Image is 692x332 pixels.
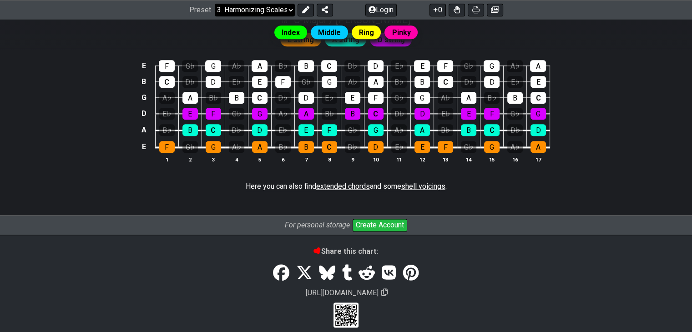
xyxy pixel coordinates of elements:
div: E [252,76,268,88]
span: Copy url to clipboard [381,288,388,297]
div: G♭ [461,141,476,153]
th: 5 [248,155,271,164]
div: E [414,60,430,72]
div: D [368,141,384,153]
div: F [438,141,453,153]
div: C [368,108,384,120]
div: C [322,141,337,153]
div: E [461,108,476,120]
div: D [484,76,500,88]
div: G♭ [391,92,407,104]
div: B♭ [275,60,291,72]
div: A [182,92,198,104]
div: A [530,141,546,153]
div: F [206,108,221,120]
div: G [484,141,500,153]
div: D♭ [344,60,360,72]
div: A [368,76,384,88]
div: F [484,108,500,120]
div: C [159,76,175,88]
th: 9 [341,155,364,164]
span: Pinky [392,26,410,40]
div: G [205,60,221,72]
div: G [414,92,430,104]
th: 17 [526,155,550,164]
div: C [206,124,221,136]
div: D♭ [461,76,476,88]
td: D [138,106,149,122]
a: Bluesky [316,260,338,286]
div: G♭ [298,76,314,88]
div: G [484,60,500,72]
div: B [414,76,430,88]
div: A♭ [345,76,360,88]
div: C [484,124,500,136]
td: B [138,74,149,90]
div: G♭ [460,60,476,72]
th: 8 [318,155,341,164]
button: Print [468,4,484,16]
div: A [461,92,476,104]
th: 2 [178,155,202,164]
td: E [138,138,149,156]
div: G [252,108,268,120]
div: B [298,60,314,72]
td: A [138,121,149,138]
th: 16 [503,155,526,164]
th: 13 [434,155,457,164]
button: 0 [429,4,446,16]
div: B♭ [322,108,337,120]
div: G♭ [507,108,523,120]
div: A [252,60,268,72]
a: VK [379,260,399,286]
div: A♭ [275,108,291,120]
span: Middle [318,26,341,40]
div: D♭ [507,124,523,136]
div: B♭ [275,141,291,153]
div: G [368,124,384,136]
div: C [438,76,453,88]
div: G♭ [182,141,198,153]
div: D [368,60,384,72]
div: E♭ [322,92,337,104]
div: D♭ [345,141,360,153]
div: C [530,92,546,104]
div: F [159,60,175,72]
div: F [159,141,175,153]
div: E [530,76,546,88]
button: Share Preset [317,4,333,16]
button: Create Account [353,219,407,231]
div: D♭ [182,76,198,88]
div: D [206,76,221,88]
div: B♭ [159,124,175,136]
div: A♭ [159,92,175,104]
div: G♭ [229,108,244,120]
div: B [461,124,476,136]
div: A♭ [229,141,244,153]
th: 11 [387,155,410,164]
div: A♭ [391,124,407,136]
th: 1 [155,155,178,164]
th: 15 [480,155,503,164]
div: E [345,92,360,104]
div: E♭ [391,60,407,72]
div: D [252,124,268,136]
div: E♭ [275,124,291,136]
a: Reddit [355,260,378,286]
div: D♭ [391,108,407,120]
div: B♭ [438,124,453,136]
span: Index [282,26,300,40]
div: E♭ [159,108,175,120]
td: G [138,90,149,106]
div: G [206,141,221,153]
div: F [437,60,453,72]
div: B♭ [206,92,221,104]
div: B [229,92,244,104]
div: A♭ [438,92,453,104]
th: 7 [294,155,318,164]
div: A [252,141,268,153]
div: A [414,124,430,136]
th: 4 [225,155,248,164]
div: A♭ [228,60,244,72]
button: Create image [487,4,503,16]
